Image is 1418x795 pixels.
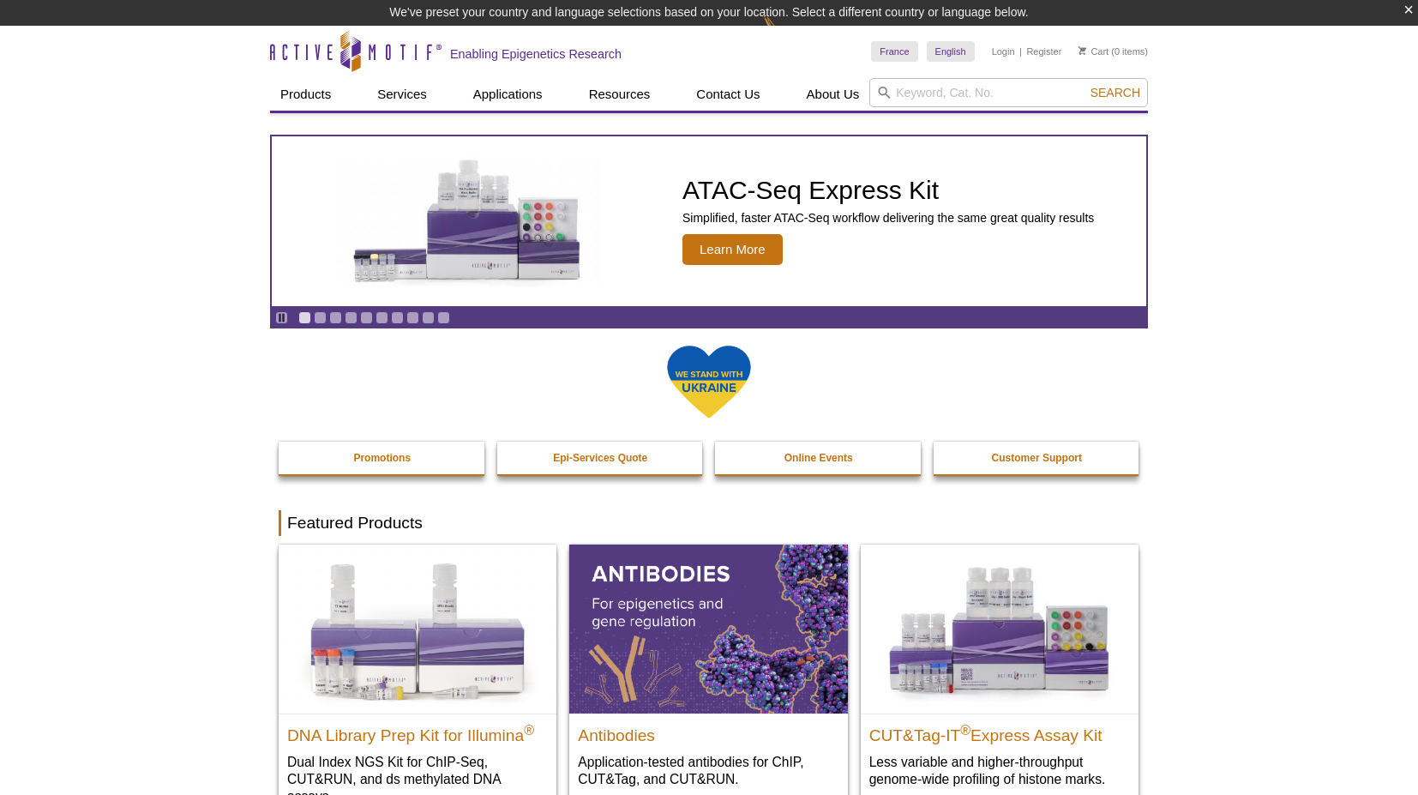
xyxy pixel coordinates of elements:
h2: DNA Library Prep Kit for Illumina [287,719,548,744]
a: Promotions [279,442,486,474]
a: France [871,41,917,62]
img: DNA Library Prep Kit for Illumina [279,545,556,713]
h2: ATAC-Seq Express Kit [682,178,1094,203]
a: Go to slide 4 [345,311,358,324]
h2: CUT&Tag-IT Express Assay Kit [869,719,1130,744]
h2: Antibodies [578,719,838,744]
p: Application-tested antibodies for ChIP, CUT&Tag, and CUT&RUN. [578,753,838,788]
a: Go to slide 2 [314,311,327,324]
button: Search [1085,85,1145,100]
strong: Online Events [784,452,853,464]
a: Go to slide 3 [329,311,342,324]
a: Go to slide 8 [406,311,419,324]
a: Epi-Services Quote [497,442,705,474]
img: Your Cart [1079,46,1086,55]
li: (0 items) [1079,41,1148,62]
h2: Enabling Epigenetics Research [450,46,622,62]
a: Services [367,78,437,111]
img: Change Here [763,13,808,53]
a: Toggle autoplay [275,311,288,324]
strong: Epi-Services Quote [553,452,647,464]
strong: Promotions [353,452,411,464]
a: Go to slide 6 [376,311,388,324]
img: ATAC-Seq Express Kit [327,156,610,286]
a: Go to slide 7 [391,311,404,324]
sup: ® [960,722,970,737]
li: | [1019,41,1022,62]
a: Online Events [715,442,922,474]
h2: Featured Products [279,510,1139,536]
a: Go to slide 9 [422,311,435,324]
a: Go to slide 10 [437,311,450,324]
a: Login [992,45,1015,57]
a: Products [270,78,341,111]
img: CUT&Tag-IT® Express Assay Kit [861,545,1139,713]
input: Keyword, Cat. No. [869,78,1148,107]
a: Resources [579,78,661,111]
img: We Stand With Ukraine [666,344,752,420]
a: Go to slide 5 [360,311,373,324]
sup: ® [524,722,534,737]
img: All Antibodies [569,545,847,713]
a: ATAC-Seq Express Kit ATAC-Seq Express Kit Simplified, faster ATAC-Seq workflow delivering the sam... [272,136,1146,306]
a: About Us [796,78,870,111]
a: Cart [1079,45,1109,57]
a: Go to slide 1 [298,311,311,324]
p: Less variable and higher-throughput genome-wide profiling of histone marks​. [869,753,1130,788]
span: Learn More [682,234,783,265]
a: Customer Support [934,442,1141,474]
strong: Customer Support [992,452,1082,464]
span: Search [1091,86,1140,99]
a: Applications [463,78,553,111]
p: Simplified, faster ATAC-Seq workflow delivering the same great quality results [682,210,1094,226]
a: Register [1026,45,1061,57]
a: Contact Us [686,78,770,111]
a: English [927,41,975,62]
article: ATAC-Seq Express Kit [272,136,1146,306]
